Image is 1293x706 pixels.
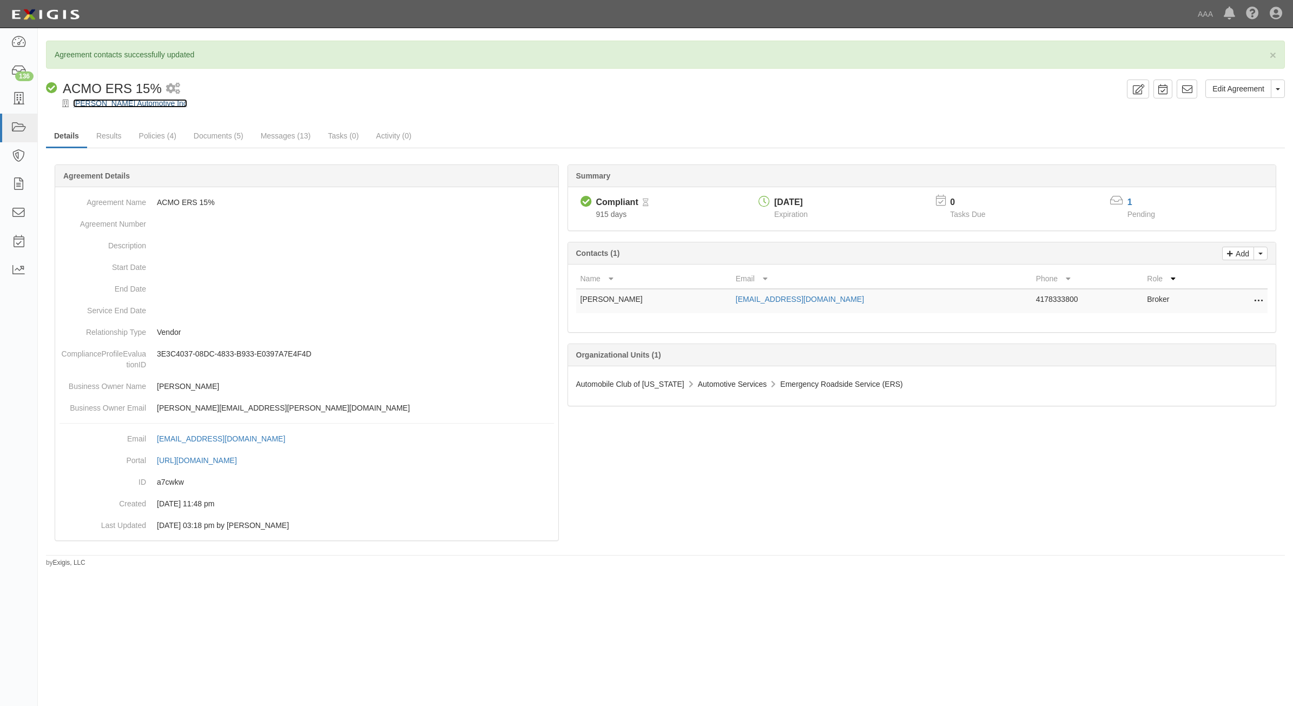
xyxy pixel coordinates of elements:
[774,196,808,209] div: [DATE]
[576,351,661,359] b: Organizational Units (1)
[157,403,554,413] p: [PERSON_NAME][EMAIL_ADDRESS][PERSON_NAME][DOMAIN_NAME]
[73,99,187,108] a: [PERSON_NAME] Automotive Inc
[88,125,130,147] a: Results
[576,249,620,258] b: Contacts (1)
[368,125,419,147] a: Activity (0)
[46,83,57,94] i: Compliant
[60,493,146,509] dt: Created
[60,493,554,514] dd: [DATE] 11:48 pm
[596,196,638,209] div: Compliant
[698,380,767,388] span: Automotive Services
[576,289,731,313] td: [PERSON_NAME]
[55,49,1276,60] p: Agreement contacts successfully updated
[60,471,146,487] dt: ID
[1143,269,1224,289] th: Role
[774,210,808,219] span: Expiration
[60,343,146,370] dt: ComplianceProfileEvaluationID
[60,192,146,208] dt: Agreement Name
[166,83,180,95] i: 1 scheduled workflow
[131,125,184,147] a: Policies (4)
[60,300,146,316] dt: Service End Date
[1233,247,1249,260] p: Add
[1192,3,1218,25] a: AAA
[643,199,649,207] i: Pending Review
[736,295,864,303] a: [EMAIL_ADDRESS][DOMAIN_NAME]
[60,321,554,343] dd: Vendor
[46,558,85,568] small: by
[576,380,684,388] span: Automobile Club of [US_STATE]
[60,514,554,536] dd: [DATE] 03:18 pm by [PERSON_NAME]
[60,235,146,251] dt: Description
[1127,210,1155,219] span: Pending
[780,380,902,388] span: Emergency Roadside Service (ERS)
[950,210,985,219] span: Tasks Due
[1270,49,1276,61] span: ×
[60,375,146,392] dt: Business Owner Name
[186,125,252,147] a: Documents (5)
[576,269,731,289] th: Name
[63,81,162,96] span: ACMO ERS 15%
[8,5,83,24] img: logo-5460c22ac91f19d4615b14bd174203de0afe785f0fc80cf4dbbc73dc1793850b.png
[60,192,554,213] dd: ACMO ERS 15%
[60,321,146,338] dt: Relationship Type
[1205,80,1271,98] a: Edit Agreement
[60,256,146,273] dt: Start Date
[60,514,146,531] dt: Last Updated
[596,210,627,219] span: Since 03/10/2023
[731,269,1032,289] th: Email
[63,171,130,180] b: Agreement Details
[60,428,146,444] dt: Email
[60,397,146,413] dt: Business Owner Email
[60,450,146,466] dt: Portal
[157,348,554,359] p: 3E3C4037-08DC-4833-B933-E0397A7E4F4D
[157,434,297,443] a: [EMAIL_ADDRESS][DOMAIN_NAME]
[1143,289,1224,313] td: Broker
[60,213,146,229] dt: Agreement Number
[1270,49,1276,61] button: Close
[1032,289,1143,313] td: 4178333800
[320,125,367,147] a: Tasks (0)
[1246,8,1259,21] i: Help Center - Complianz
[576,171,611,180] b: Summary
[53,559,85,566] a: Exigis, LLC
[253,125,319,147] a: Messages (13)
[950,196,999,209] p: 0
[46,125,87,148] a: Details
[60,278,146,294] dt: End Date
[1127,197,1132,207] a: 1
[46,80,162,98] div: ACMO ERS 15%
[157,456,249,465] a: [URL][DOMAIN_NAME]
[157,433,285,444] div: [EMAIL_ADDRESS][DOMAIN_NAME]
[1222,247,1254,260] a: Add
[15,71,34,81] div: 136
[157,381,554,392] p: [PERSON_NAME]
[60,471,554,493] dd: a7cwkw
[1032,269,1143,289] th: Phone
[580,196,592,208] i: Compliant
